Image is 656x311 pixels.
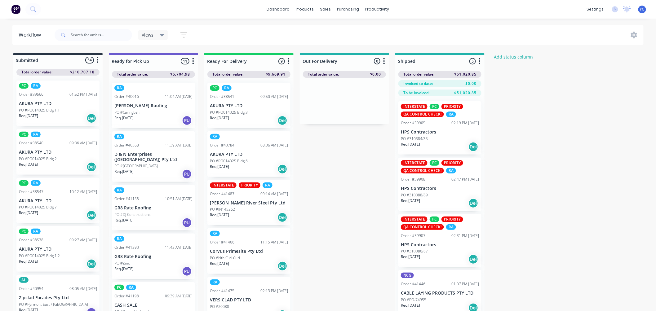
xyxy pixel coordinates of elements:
div: RA [446,168,456,173]
p: PO #310384/85 [401,136,428,142]
div: PC [430,217,439,222]
div: PRIORITY [441,217,463,222]
div: Del [468,254,478,264]
span: Total order value: [308,72,339,77]
p: Req. [DATE] [19,162,38,167]
div: INTERSTATE [210,182,237,188]
div: PC [430,160,439,166]
p: Req. [DATE] [210,212,229,218]
span: Total order value: [117,72,148,77]
div: RA [263,182,273,188]
p: AKURA PTY LTD [19,150,97,155]
span: Total order value: [212,72,243,77]
p: PO #PO014025 Bldg 6 [210,158,248,164]
div: RAOrder #4129011:42 AM [DATE]GR8 Rate RoofingPO #ZincReq.[DATE]PU [112,234,195,279]
div: Order #40954 [19,286,43,291]
div: Order #38541 [210,94,234,99]
div: INTERSTATEPCPRIORITYQA CONTROL CHECK!RAOrder #3990702:31 PM [DATE]HPS ContractorsPO #310386/87Req... [398,214,481,267]
p: PO #[GEOGRAPHIC_DATA] [114,163,158,169]
div: RA [114,85,124,91]
div: RA [126,285,136,290]
span: $51,020.85 [454,72,476,77]
p: CABLE LAYING PRODUCTS PTY LTD [401,291,479,296]
div: 02:47 PM [DATE] [451,177,479,182]
div: INTERSTATE [401,160,428,166]
p: AKURA PTY LTD [19,198,97,204]
p: PO #PO014025 Bldg 1.2 [19,253,60,259]
p: HPS Contractors [401,129,479,135]
div: Del [277,164,287,174]
div: Order #39905 [401,120,425,126]
div: RA [114,187,124,193]
div: Del [86,210,96,220]
p: AKURA PTY LTD [210,152,288,157]
p: AKURA PTY LTD [19,101,97,106]
span: $5,704.98 [170,72,190,77]
p: Req. [DATE] [19,113,38,119]
span: $0.00 [465,81,476,86]
div: RAOrder #4115810:51 AM [DATE]GR8 Rate RoofingPO #DJ ConstructionsReq.[DATE]PU [112,185,195,230]
div: PC [114,285,124,290]
p: PO #PO014025 Bldg 2 [19,156,57,162]
div: 09:36 AM [DATE] [69,140,97,146]
p: [PERSON_NAME] River Steel Pty Ltd [210,200,288,206]
div: Order #41466 [210,239,234,245]
div: RAOrder #4078408:36 AM [DATE]AKURA PTY LTDPO #PO014025 Bldg 6Req.[DATE]Del [207,131,290,177]
p: PO #310388/89 [401,192,428,198]
p: Req. [DATE] [401,254,420,260]
p: Req. [DATE] [210,261,229,266]
div: INTERSTATE [401,104,428,109]
div: NCG [401,273,414,278]
p: PO #PO-74955 [401,297,426,303]
p: GR8 Rate Roofing [114,254,193,259]
div: RA [446,224,456,230]
div: 11:04 AM [DATE] [165,94,193,99]
div: QA CONTROL CHECK! [401,168,444,173]
div: RA [31,132,41,137]
div: PCRAOrder #3853809:27 AM [DATE]AKURA PTY LTDPO #PO014025 Bldg 1.2Req.[DATE]Del [16,226,100,272]
p: Req. [DATE] [114,169,134,174]
div: Del [468,142,478,152]
div: PU [182,169,192,179]
div: Order #40016 [114,94,139,99]
span: Views [142,32,154,38]
p: Req. [DATE] [401,142,420,147]
p: PO #Caringbah [114,110,140,115]
div: INTERSTATEPCPRIORITYQA CONTROL CHECK!RAOrder #3990802:47 PM [DATE]HPS ContractorsPO #310388/89Req... [398,158,481,211]
p: Req. [DATE] [114,217,134,223]
p: AKURA PTY LTD [19,247,97,252]
p: Req. [DATE] [401,303,420,308]
span: $9,669.91 [266,72,286,77]
div: 08:05 AM [DATE] [69,286,97,291]
div: RA [114,134,124,139]
div: Order #41158 [114,196,139,202]
div: RAOrder #4056811:39 AM [DATE]D & N Enterprises ([GEOGRAPHIC_DATA]) Pty LtdPO #[GEOGRAPHIC_DATA]Re... [112,131,195,182]
div: Workflow [19,31,44,39]
div: PC [19,132,29,137]
p: PO #PO014025 Bldg 1.1 [19,107,60,113]
p: HPS Contractors [401,186,479,191]
div: 11:42 AM [DATE] [165,245,193,250]
div: PC [19,83,29,89]
p: HPS Contractors [401,242,479,247]
p: VERSICLAD PTY LTD [210,297,288,303]
input: Search for orders... [71,29,132,41]
p: AKURA PTY LTD [210,103,288,108]
div: PCRAOrder #3854009:36 AM [DATE]AKURA PTY LTDPO #PO014025 Bldg 2Req.[DATE]Del [16,129,100,175]
p: CASH SALE [114,303,193,308]
div: Order #40784 [210,142,234,148]
div: products [293,5,317,14]
div: PCRAOrder #3956601:52 PM [DATE]AKURA PTY LTDPO #PO014025 Bldg 1.1Req.[DATE]Del [16,81,100,126]
div: RA [210,231,220,236]
p: D & N Enterprises ([GEOGRAPHIC_DATA]) Pty Ltd [114,152,193,162]
p: PO #PO014025 Bldg 3 [210,110,248,115]
div: RA [31,180,41,186]
div: Order #41290 [114,245,139,250]
div: PU [182,266,192,276]
p: PO #310386/87 [401,248,428,254]
span: $210,707.18 [70,69,95,75]
div: Order #41446 [401,281,425,287]
div: Order #38540 [19,140,43,146]
p: Req. [DATE] [19,259,38,264]
div: Order #41487 [210,191,234,197]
